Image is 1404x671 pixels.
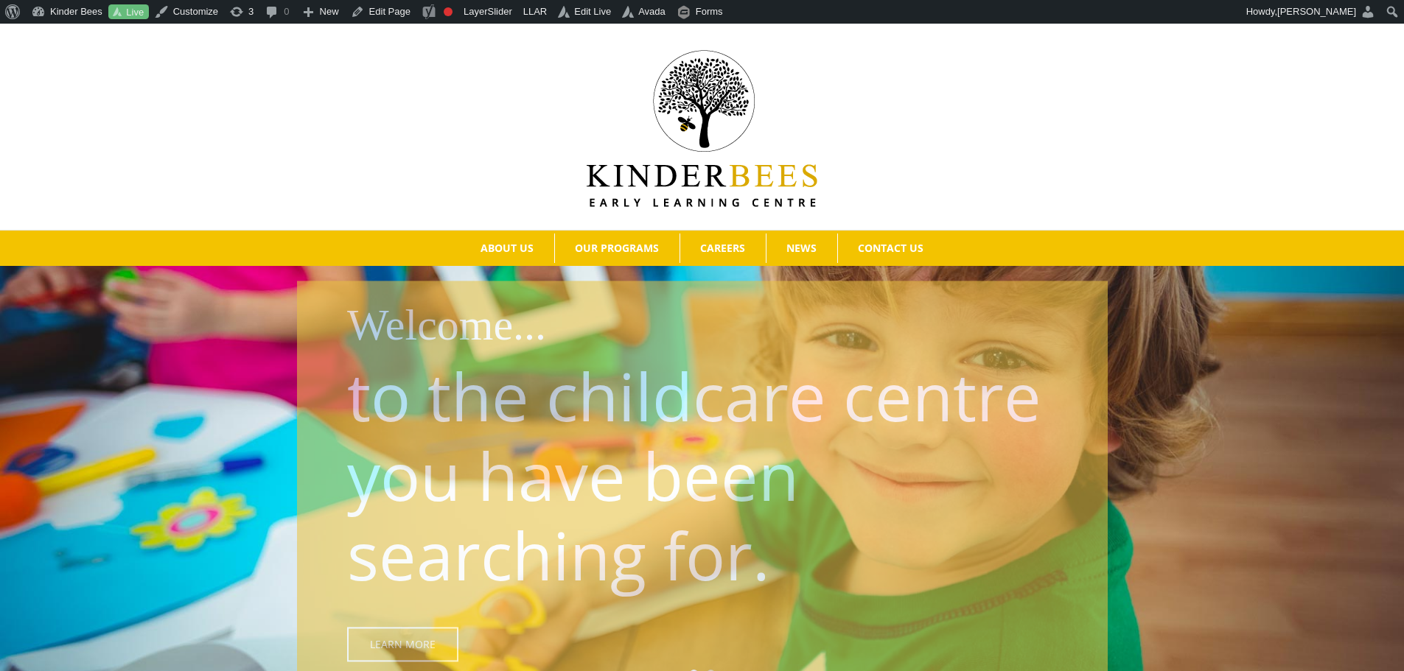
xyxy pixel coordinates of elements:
[838,233,944,263] a: CONTACT US
[766,233,837,263] a: NEWS
[587,50,817,207] img: Kinder Bees Logo
[347,295,1097,356] h1: Welcome...
[461,233,554,263] a: ABOUT US
[370,639,436,651] span: Learn More
[1277,6,1356,17] span: [PERSON_NAME]
[444,7,453,16] div: Focus keyphrase not set
[555,233,680,263] a: OUR PROGRAMS
[575,243,659,253] span: OUR PROGRAMS
[22,231,1382,266] nav: Main Menu
[858,243,923,253] span: CONTACT US
[680,233,766,263] a: CAREERS
[347,356,1065,595] p: to the childcare centre you have been searching for.
[786,243,817,253] span: NEWS
[481,243,534,253] span: ABOUT US
[108,4,149,20] a: Live
[347,628,458,662] a: Learn More
[700,243,745,253] span: CAREERS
